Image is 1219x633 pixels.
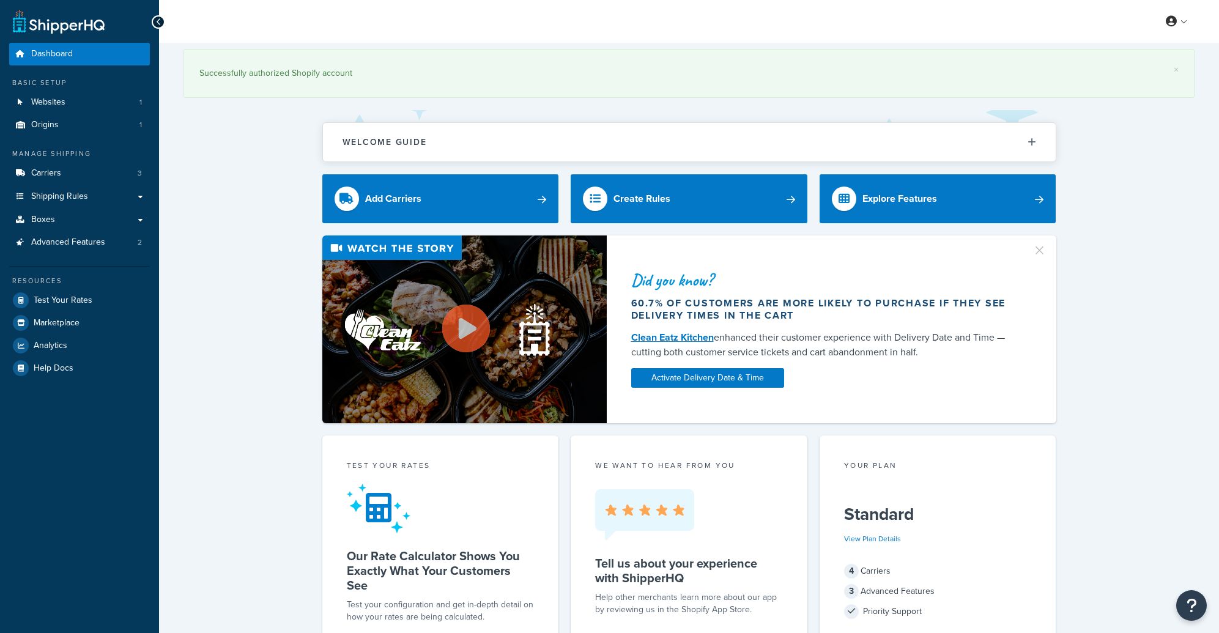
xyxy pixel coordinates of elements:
div: Did you know? [631,272,1018,289]
a: Dashboard [9,43,150,65]
p: we want to hear from you [595,460,783,471]
li: Advanced Features [9,231,150,254]
div: Test your rates [347,460,535,474]
span: Advanced Features [31,237,105,248]
div: Create Rules [613,190,670,207]
div: Priority Support [844,603,1032,620]
p: Help other merchants learn more about our app by reviewing us in the Shopify App Store. [595,591,783,616]
li: Carriers [9,162,150,185]
a: Analytics [9,335,150,357]
span: Websites [31,97,65,108]
a: Websites1 [9,91,150,114]
span: Boxes [31,215,55,225]
button: Open Resource Center [1176,590,1207,621]
span: Shipping Rules [31,191,88,202]
a: Help Docs [9,357,150,379]
span: 1 [139,120,142,130]
h2: Welcome Guide [343,138,427,147]
span: 4 [844,564,859,579]
a: Test Your Rates [9,289,150,311]
span: Analytics [34,341,67,351]
a: View Plan Details [844,533,901,544]
a: Clean Eatz Kitchen [631,330,714,344]
div: 60.7% of customers are more likely to purchase if they see delivery times in the cart [631,297,1018,322]
a: Create Rules [571,174,807,223]
div: Carriers [844,563,1032,580]
span: 2 [138,237,142,248]
span: Help Docs [34,363,73,374]
li: Origins [9,114,150,136]
div: Explore Features [862,190,937,207]
h5: Tell us about your experience with ShipperHQ [595,556,783,585]
div: Resources [9,276,150,286]
a: Shipping Rules [9,185,150,208]
a: Boxes [9,209,150,231]
img: Video thumbnail [322,235,607,423]
div: Add Carriers [365,190,421,207]
div: Successfully authorized Shopify account [199,65,1179,82]
h5: Our Rate Calculator Shows You Exactly What Your Customers See [347,549,535,593]
span: Origins [31,120,59,130]
span: Test Your Rates [34,295,92,306]
div: Your Plan [844,460,1032,474]
li: Websites [9,91,150,114]
a: Origins1 [9,114,150,136]
a: Explore Features [820,174,1056,223]
a: Marketplace [9,312,150,334]
button: Welcome Guide [323,123,1056,161]
a: × [1174,65,1179,75]
span: Dashboard [31,49,73,59]
div: Test your configuration and get in-depth detail on how your rates are being calculated. [347,599,535,623]
div: Advanced Features [844,583,1032,600]
div: Manage Shipping [9,149,150,159]
h5: Standard [844,505,1032,524]
span: 3 [138,168,142,179]
a: Advanced Features2 [9,231,150,254]
a: Activate Delivery Date & Time [631,368,784,388]
span: 3 [844,584,859,599]
a: Add Carriers [322,174,559,223]
span: 1 [139,97,142,108]
div: enhanced their customer experience with Delivery Date and Time — cutting both customer service ti... [631,330,1018,360]
div: Basic Setup [9,78,150,88]
span: Marketplace [34,318,80,328]
a: Carriers3 [9,162,150,185]
span: Carriers [31,168,61,179]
